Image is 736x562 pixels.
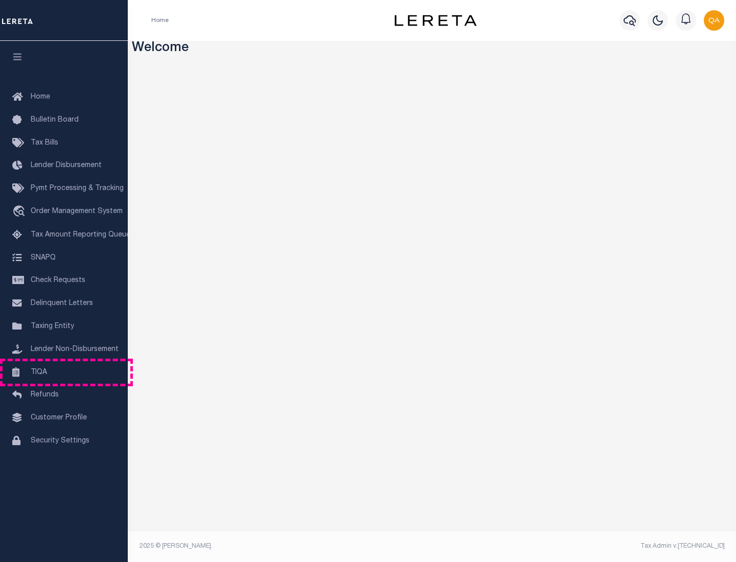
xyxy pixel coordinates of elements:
[151,16,169,25] li: Home
[31,93,50,101] span: Home
[31,254,56,261] span: SNAPQ
[31,437,89,444] span: Security Settings
[31,277,85,284] span: Check Requests
[132,41,732,57] h3: Welcome
[31,346,119,353] span: Lender Non-Disbursement
[31,391,59,399] span: Refunds
[132,542,432,551] div: 2025 © [PERSON_NAME].
[704,10,724,31] img: svg+xml;base64,PHN2ZyB4bWxucz0iaHR0cDovL3d3dy53My5vcmcvMjAwMC9zdmciIHBvaW50ZXItZXZlbnRzPSJub25lIi...
[31,185,124,192] span: Pymt Processing & Tracking
[31,414,87,421] span: Customer Profile
[31,139,58,147] span: Tax Bills
[31,300,93,307] span: Delinquent Letters
[31,231,130,239] span: Tax Amount Reporting Queue
[31,162,102,169] span: Lender Disbursement
[395,15,476,26] img: logo-dark.svg
[31,368,47,376] span: TIQA
[31,116,79,124] span: Bulletin Board
[31,323,74,330] span: Taxing Entity
[31,208,123,215] span: Order Management System
[440,542,725,551] div: Tax Admin v.[TECHNICAL_ID]
[12,205,29,219] i: travel_explore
